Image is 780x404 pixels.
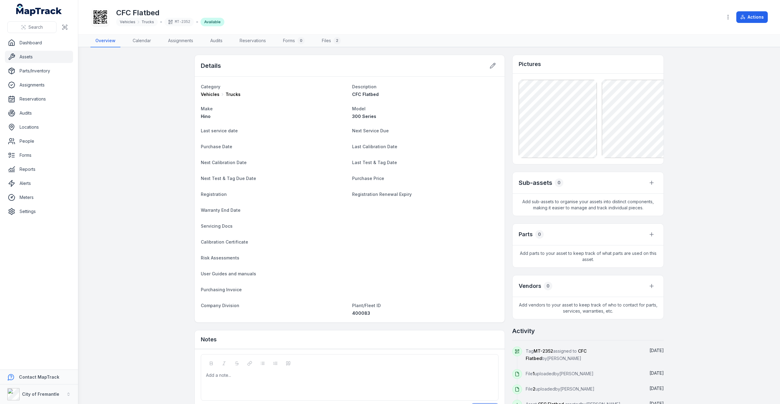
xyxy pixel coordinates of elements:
a: Settings [5,205,73,218]
a: Reservations [5,93,73,105]
span: Trucks [226,91,241,97]
span: Add sub-assets to organise your assets into distinct components, making it easier to manage and t... [513,194,664,216]
span: Trucks [142,20,154,24]
a: Audits [205,35,227,47]
span: User Guides and manuals [201,271,256,276]
time: 08/10/2025, 10:11:49 am [649,348,664,353]
span: Tag assigned to by [PERSON_NAME] [526,348,587,361]
a: Calendar [128,35,156,47]
span: Company Division [201,303,239,308]
a: Overview [90,35,120,47]
div: 0 [535,230,544,239]
h2: Activity [512,327,535,335]
a: Assignments [5,79,73,91]
h3: Pictures [519,60,541,68]
span: Risk Assessments [201,255,239,260]
span: File uploaded by [PERSON_NAME] [526,386,594,391]
span: Purchase Date [201,144,232,149]
time: 08/10/2025, 10:11:26 am [649,386,664,391]
a: Parts/Inventory [5,65,73,77]
a: People [5,135,73,147]
h3: Notes [201,335,217,344]
span: Purchasing Invoice [201,287,242,292]
span: Warranty End Date [201,208,241,213]
a: Reports [5,163,73,175]
div: 0 [297,37,305,44]
span: Add parts to your asset to keep track of what parts are used on this asset. [513,245,664,267]
h3: Parts [519,230,533,239]
span: [DATE] [649,348,664,353]
h2: Sub-assets [519,178,552,187]
div: Available [201,18,224,26]
h1: CFC Flatbed [116,8,224,18]
div: 2 [333,37,341,44]
span: Description [352,84,377,89]
h3: Vendors [519,282,541,290]
a: Audits [5,107,73,119]
span: Next Service Due [352,128,389,133]
a: MapTrack [16,4,62,16]
span: Plant/Fleet ID [352,303,381,308]
span: Purchase Price [352,176,384,181]
span: Registration Renewal Expiry [352,192,412,197]
a: Forms0 [278,35,310,47]
button: Search [7,21,57,33]
strong: Contact MapTrack [19,374,59,380]
span: Next Calibration Date [201,160,247,165]
div: MT-2352 [164,18,194,26]
span: Model [352,106,366,111]
a: Assignments [163,35,198,47]
span: CFC Flatbed [352,92,379,97]
span: 300 Series [352,114,376,119]
span: Registration [201,192,227,197]
div: 0 [555,178,563,187]
span: [DATE] [649,370,664,376]
span: MT-2352 [534,348,553,354]
span: Last Calibration Date [352,144,397,149]
a: Alerts [5,177,73,189]
span: Add vendors to your asset to keep track of who to contact for parts, services, warranties, etc. [513,297,664,319]
a: Assets [5,51,73,63]
div: 0 [544,282,552,290]
a: Meters [5,191,73,204]
strong: City of Fremantle [22,391,59,397]
span: Last Test & Tag Date [352,160,397,165]
a: Forms [5,149,73,161]
a: Reservations [235,35,271,47]
h2: Details [201,61,221,70]
span: Hino [201,114,211,119]
span: Make [201,106,213,111]
span: Last service date [201,128,238,133]
span: 400083 [352,310,370,316]
span: [DATE] [649,386,664,391]
time: 08/10/2025, 10:11:26 am [649,370,664,376]
span: Category [201,84,220,89]
span: 2 [533,386,535,391]
a: Locations [5,121,73,133]
span: 1 [533,371,535,376]
a: Files2 [317,35,346,47]
span: Vehicles [120,20,135,24]
span: Servicing Docs [201,223,233,229]
span: Search [28,24,43,30]
button: Actions [736,11,768,23]
span: File uploaded by [PERSON_NAME] [526,371,594,376]
span: Calibration Certificate [201,239,248,244]
span: Next Test & Tag Due Date [201,176,256,181]
a: Dashboard [5,37,73,49]
span: Vehicles [201,91,219,97]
